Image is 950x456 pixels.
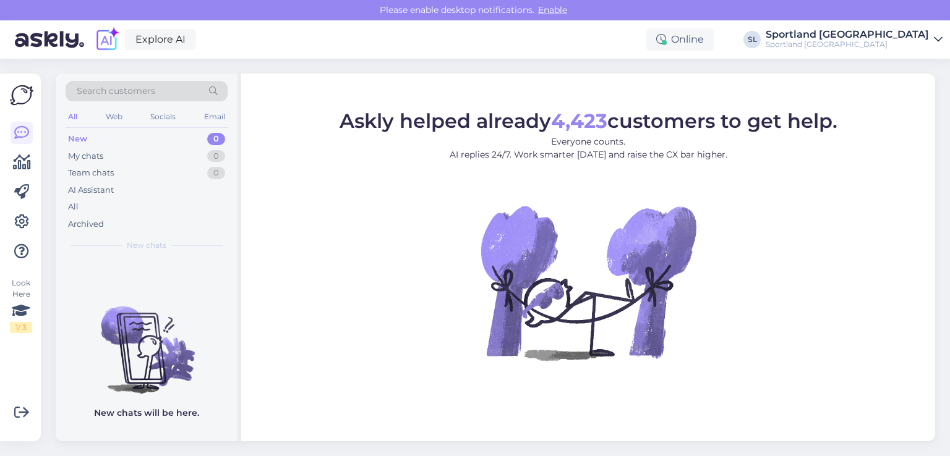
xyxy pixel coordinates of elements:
div: Archived [68,218,104,230]
span: Enable [534,4,571,15]
span: Search customers [77,85,155,98]
p: Everyone counts. AI replies 24/7. Work smarter [DATE] and raise the CX bar higher. [340,135,837,161]
div: Look Here [10,277,32,333]
div: All [66,109,80,125]
div: 0 [207,133,225,145]
div: AI Assistant [68,184,114,196]
div: Sportland [GEOGRAPHIC_DATA] [766,30,929,40]
div: Sportland [GEOGRAPHIC_DATA] [766,40,929,49]
div: My chats [68,150,103,163]
div: Email [202,109,228,125]
div: 0 [207,167,225,179]
div: New [68,133,87,145]
a: Explore AI [125,29,196,50]
a: Sportland [GEOGRAPHIC_DATA]Sportland [GEOGRAPHIC_DATA] [766,30,943,49]
p: New chats will be here. [94,407,199,420]
b: 4,423 [551,109,607,133]
div: 1 / 3 [10,322,32,333]
span: Askly helped already customers to get help. [340,109,837,133]
div: Web [103,109,125,125]
div: Socials [148,109,178,125]
div: Online [646,28,714,51]
div: All [68,201,79,213]
img: No chats [56,284,237,395]
img: No Chat active [477,171,700,394]
img: explore-ai [94,27,120,53]
span: New chats [127,240,166,251]
img: Askly Logo [10,83,33,107]
div: SL [743,31,761,48]
div: 0 [207,150,225,163]
div: Team chats [68,167,114,179]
